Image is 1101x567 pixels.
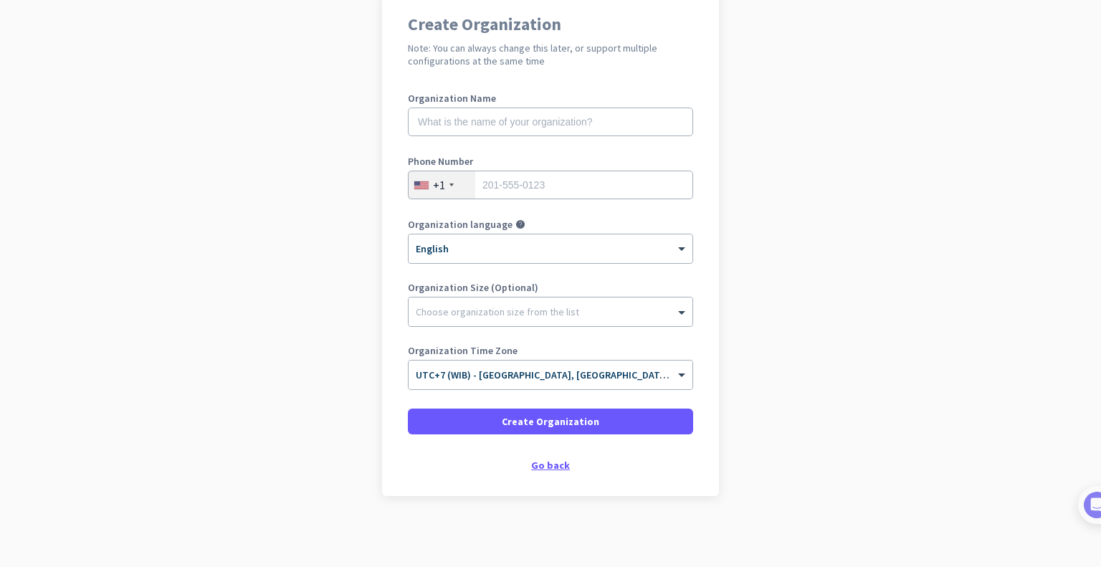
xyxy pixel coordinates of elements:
[433,178,445,192] div: +1
[408,346,693,356] label: Organization Time Zone
[408,409,693,434] button: Create Organization
[408,171,693,199] input: 201-555-0123
[502,414,599,429] span: Create Organization
[408,219,513,229] label: Organization language
[408,16,693,33] h1: Create Organization
[408,460,693,470] div: Go back
[408,156,693,166] label: Phone Number
[408,42,693,67] h2: Note: You can always change this later, or support multiple configurations at the same time
[515,219,525,229] i: help
[408,93,693,103] label: Organization Name
[408,282,693,292] label: Organization Size (Optional)
[408,108,693,136] input: What is the name of your organization?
